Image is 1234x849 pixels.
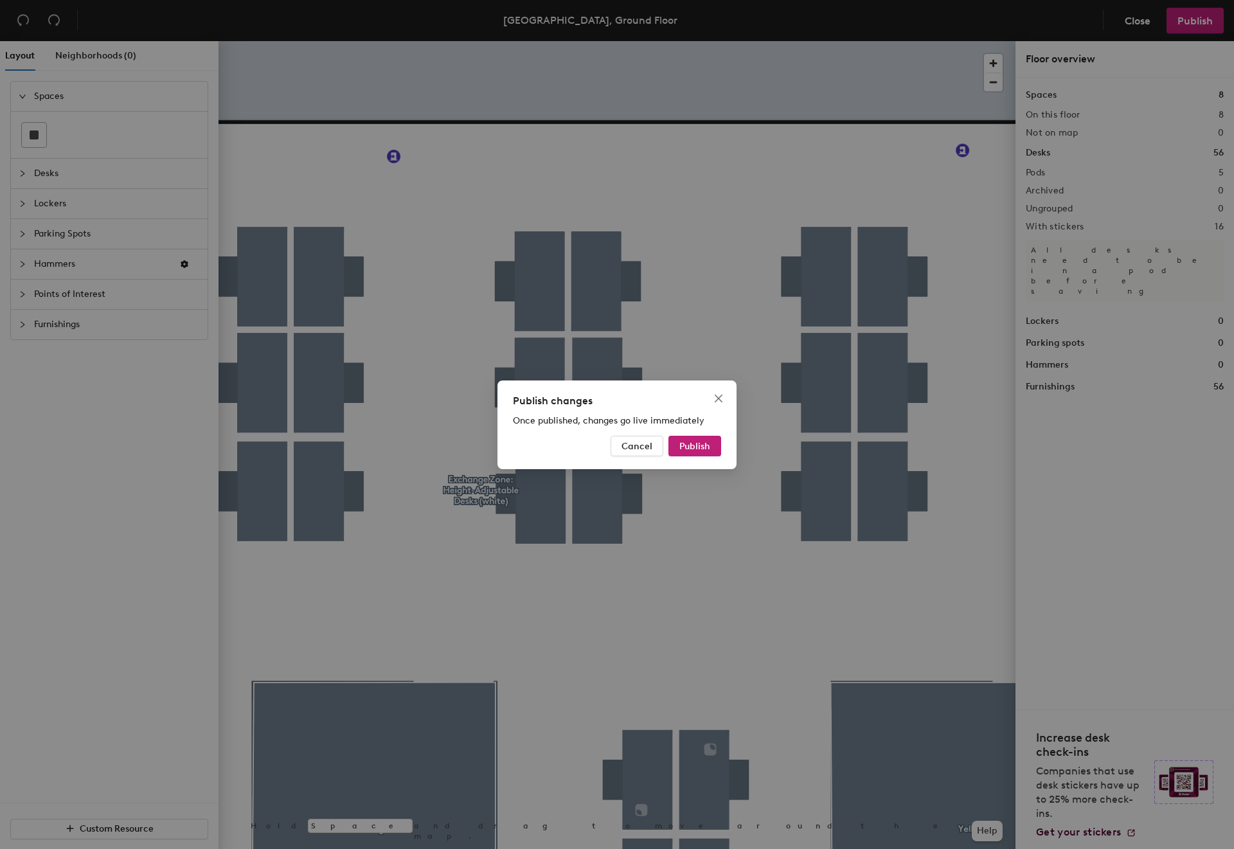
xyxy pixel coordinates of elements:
[708,393,729,404] span: Close
[679,440,710,451] span: Publish
[668,436,721,456] button: Publish
[513,393,721,409] div: Publish changes
[713,393,724,404] span: close
[611,436,663,456] button: Cancel
[708,388,729,409] button: Close
[621,440,652,451] span: Cancel
[513,415,704,426] span: Once published, changes go live immediately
